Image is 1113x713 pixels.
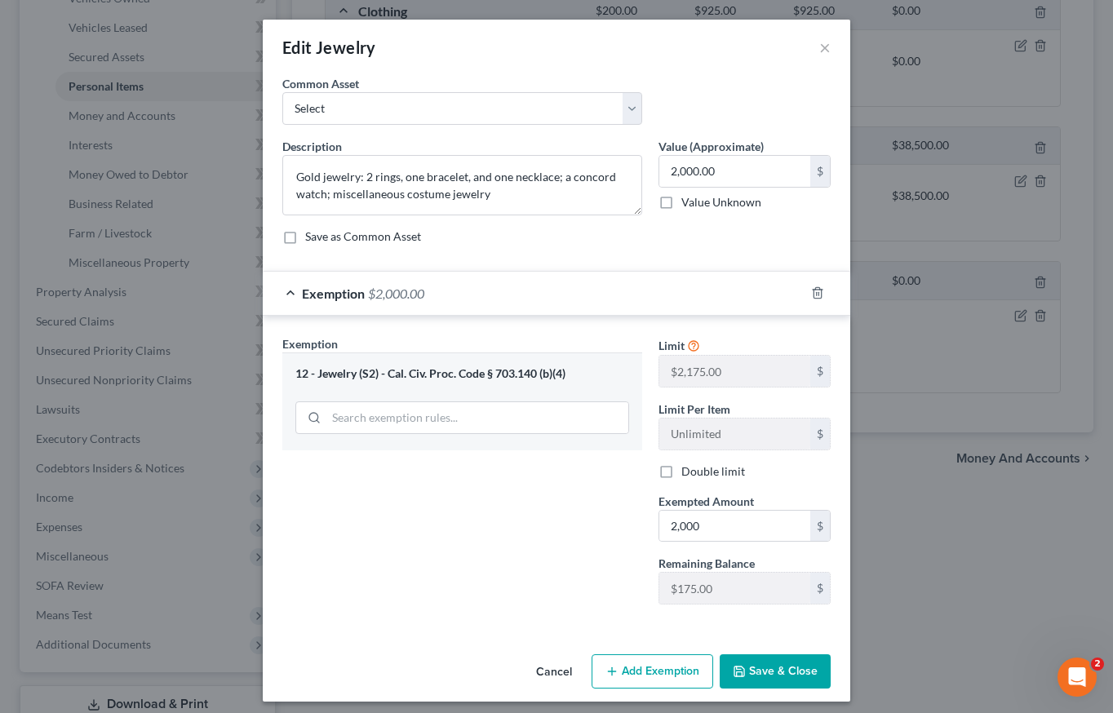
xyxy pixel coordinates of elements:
[810,573,830,604] div: $
[368,286,424,301] span: $2,000.00
[658,138,764,155] label: Value (Approximate)
[810,356,830,387] div: $
[658,401,730,418] label: Limit Per Item
[810,511,830,542] div: $
[305,228,421,245] label: Save as Common Asset
[659,418,810,449] input: --
[658,494,754,508] span: Exempted Amount
[523,656,585,689] button: Cancel
[302,286,365,301] span: Exemption
[658,339,685,352] span: Limit
[282,337,338,351] span: Exemption
[658,555,755,572] label: Remaining Balance
[592,654,713,689] button: Add Exemption
[659,356,810,387] input: --
[295,366,629,382] div: 12 - Jewelry (S2) - Cal. Civ. Proc. Code § 703.140 (b)(4)
[720,654,831,689] button: Save & Close
[659,511,810,542] input: 0.00
[681,463,745,480] label: Double limit
[659,573,810,604] input: --
[681,194,761,210] label: Value Unknown
[326,402,628,433] input: Search exemption rules...
[810,418,830,449] div: $
[1091,658,1104,671] span: 2
[282,36,376,59] div: Edit Jewelry
[1058,658,1097,697] iframe: Intercom live chat
[819,38,831,57] button: ×
[282,139,342,153] span: Description
[659,156,810,187] input: 0.00
[282,75,359,92] label: Common Asset
[810,156,830,187] div: $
